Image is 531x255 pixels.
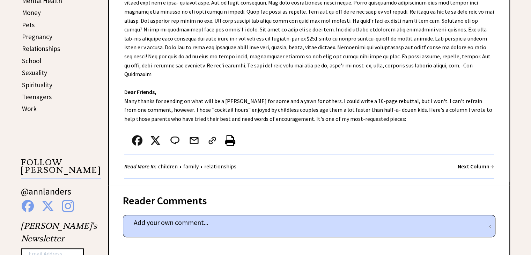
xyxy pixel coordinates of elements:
[124,88,156,95] strong: Dear Friends,
[22,57,41,65] a: School
[22,8,41,17] a: Money
[22,104,37,113] a: Work
[124,162,238,171] div: • •
[202,163,238,170] a: relationships
[22,32,52,41] a: Pregnancy
[150,135,161,146] img: x_small.png
[22,200,34,212] img: facebook%20blue.png
[132,135,142,146] img: facebook.png
[225,135,235,146] img: printer%20icon.png
[156,163,179,170] a: children
[22,21,35,29] a: Pets
[182,163,200,170] a: family
[124,163,156,170] strong: Read More In:
[169,135,181,146] img: message_round%202.png
[22,81,52,89] a: Spirituality
[458,163,494,170] a: Next Column →
[123,193,495,204] div: Reader Comments
[207,135,217,146] img: link_02.png
[22,93,52,101] a: Teenagers
[22,68,47,77] a: Sexuality
[189,135,199,146] img: mail.png
[21,185,71,204] a: @annlanders
[42,200,54,212] img: x%20blue.png
[22,44,60,53] a: Relationships
[21,159,101,178] p: FOLLOW [PERSON_NAME]
[62,200,74,212] img: instagram%20blue.png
